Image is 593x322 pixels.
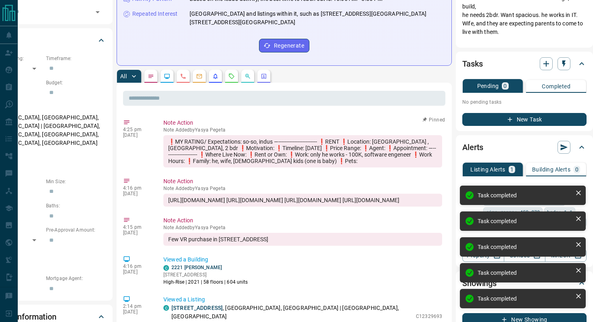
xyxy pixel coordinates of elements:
p: Note Added by Yasya Pegeta [163,186,442,191]
button: Open [92,6,103,18]
p: Note Action [163,216,442,225]
svg: Agent Actions [261,73,267,79]
p: Baths: [46,202,106,209]
p: 4:15 pm [123,224,151,230]
p: Timeframe: [46,55,106,62]
div: Task completed [478,270,572,276]
p: C12329693 [416,313,442,320]
svg: Notes [148,73,154,79]
h2: Tasks [462,57,482,70]
p: [GEOGRAPHIC_DATA] and listings within it, such as [STREET_ADDRESS][GEOGRAPHIC_DATA][STREET_ADDRES... [190,10,445,27]
div: Tasks [462,54,587,73]
a: [STREET_ADDRESS] [171,305,223,311]
p: 4:16 pm [123,185,151,191]
p: Pre-Approval Amount: [46,226,106,234]
svg: Requests [228,73,235,79]
p: High-Rise | 2021 | 58 floors | 604 units [163,278,248,286]
div: Task completed [478,192,572,199]
p: Note Action [163,177,442,186]
button: New Task [462,113,587,126]
p: Viewed a Building [163,255,442,264]
div: condos.ca [163,305,169,311]
p: Budget: [46,79,106,86]
p: Repeated Interest [132,10,177,18]
p: 0 [503,83,507,89]
p: Listing Alerts [470,167,505,172]
p: [DATE] [123,309,151,315]
div: ❗️MY RATING/ Expectations: so-so, indus —------------------------ ❗️RENT ❗️Location: [GEOGRAPHIC_... [163,135,442,167]
p: , [GEOGRAPHIC_DATA], [GEOGRAPHIC_DATA] | [GEOGRAPHIC_DATA], [GEOGRAPHIC_DATA] [171,304,412,321]
p: Pending [477,83,499,89]
p: [STREET_ADDRESS] [163,271,248,278]
p: Min Size: [46,178,106,185]
p: [DATE] [123,269,151,275]
div: Alerts [462,138,587,157]
div: Few VR purchase in [STREET_ADDRESS] [163,233,442,246]
p: Note Added by Yasya Pegeta [163,225,442,230]
p: No pending tasks [462,96,587,108]
p: 1 [510,167,514,172]
p: 0 [575,167,578,172]
div: Task completed [478,218,572,224]
p: All [120,73,127,79]
svg: Opportunities [244,73,251,79]
p: Mortgage Agent: [46,275,106,282]
div: Task completed [478,295,572,302]
svg: Lead Browsing Activity [164,73,170,79]
p: 2:14 pm [123,303,151,309]
p: Note Action [163,119,442,127]
p: Building Alerts [532,167,570,172]
div: [URL][DOMAIN_NAME] [URL][DOMAIN_NAME] [URL][DOMAIN_NAME] [URL][DOMAIN_NAME] [163,194,442,207]
a: 2221 [PERSON_NAME] [171,265,222,270]
p: Completed [542,84,570,89]
button: Pinned [422,116,445,123]
svg: Listing Alerts [212,73,219,79]
p: 4:25 pm [123,127,151,132]
button: Regenerate [259,39,309,52]
p: [DATE] [123,191,151,197]
p: Note Added by Yasya Pegeta [163,127,442,133]
svg: Calls [180,73,186,79]
svg: Emails [196,73,203,79]
p: Viewed a Listing [163,295,442,304]
p: [DATE] [123,230,151,236]
p: 4:16 pm [123,263,151,269]
div: condos.ca [163,265,169,271]
div: Task completed [478,244,572,250]
p: [DATE] [123,132,151,138]
h2: Alerts [462,141,483,154]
